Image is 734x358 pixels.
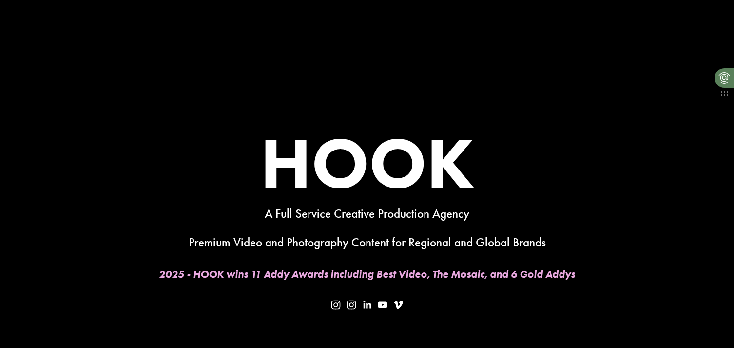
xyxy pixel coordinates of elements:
strong: HOOK [260,119,474,206]
h4: A Full Service Creative Production Agency [29,207,705,221]
em: 2025 - HOOK wins 11 Addy Awards including Best Video, The Mosaic, and 6 Gold Addys [159,268,575,281]
a: LinkedIn [362,300,372,310]
a: YouTube [378,300,387,310]
a: Instagram [331,300,341,310]
h4: Premium Video and Photography Content for Regional and Global Brands [29,236,705,249]
a: Vimeo [393,300,403,310]
a: Instagram [347,300,356,310]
